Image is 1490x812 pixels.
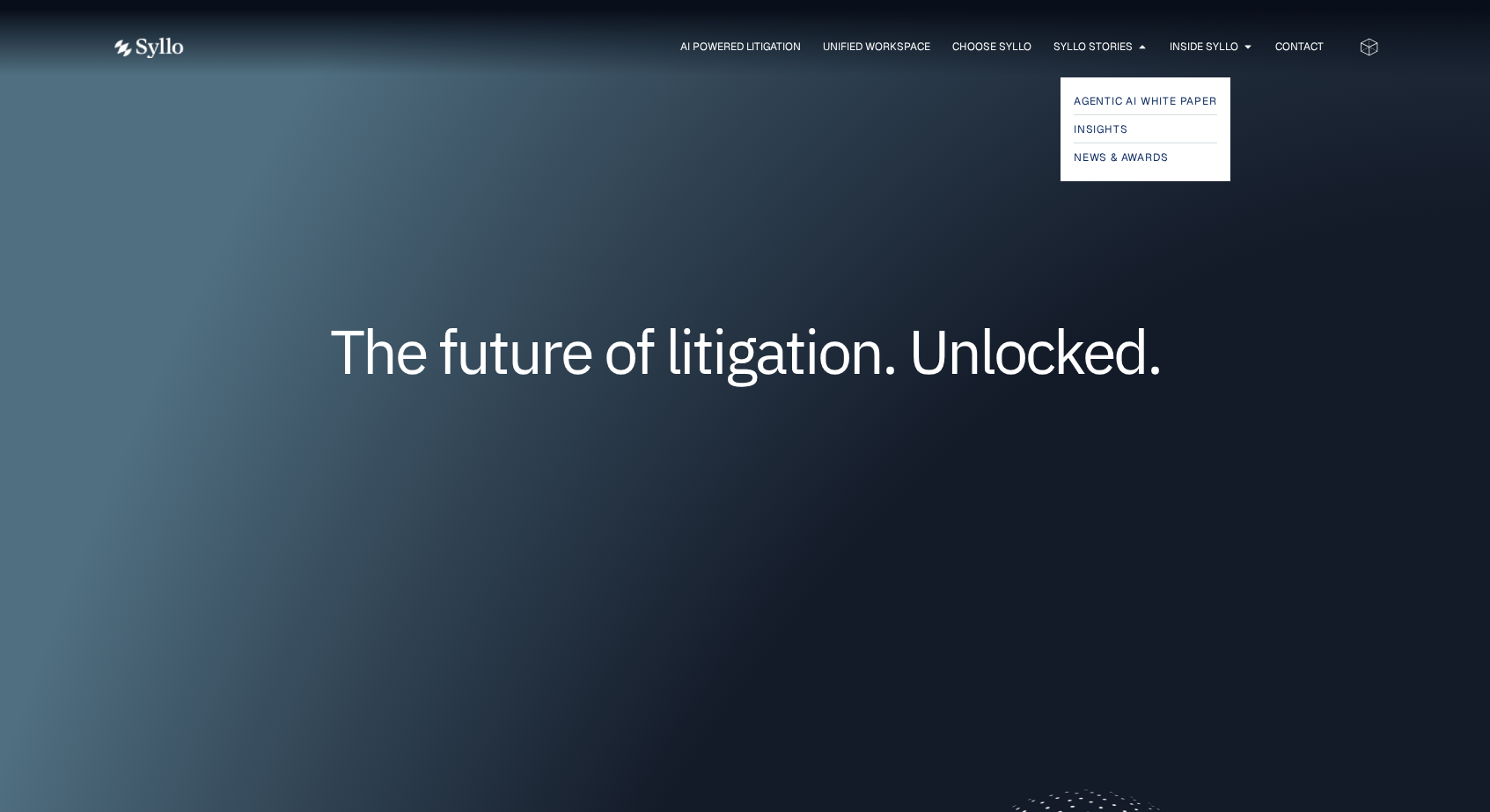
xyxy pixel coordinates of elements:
[1074,91,1217,112] a: Agentic AI White Paper
[112,37,184,59] img: white logo
[952,39,1031,55] a: Choose Syllo
[219,39,1324,55] div: Menu Toggle
[1074,119,1127,140] span: Insights
[823,39,930,55] a: Unified Workspace
[1275,39,1324,55] a: Contact
[217,322,1273,380] h1: The future of litigation. Unlocked.
[1170,39,1238,55] a: Inside Syllo
[680,39,801,55] a: AI Powered Litigation
[1074,147,1168,168] span: News & Awards
[1074,119,1217,140] a: Insights
[219,39,1324,55] nav: Menu
[1074,147,1217,168] a: News & Awards
[1053,39,1133,55] a: Syllo Stories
